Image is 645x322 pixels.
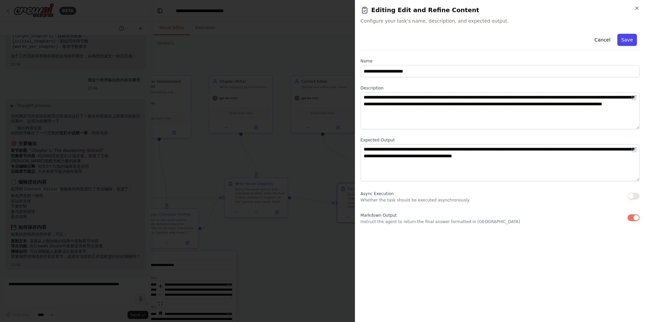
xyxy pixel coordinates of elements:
[590,34,614,46] button: Cancel
[361,58,640,64] label: Name
[361,219,520,224] p: Instruct the agent to return the final answer formatted in [GEOGRAPHIC_DATA]
[361,137,640,143] label: Expected Output
[630,145,638,154] button: Open in editor
[361,191,394,196] span: Async Execution
[361,5,640,15] h2: Editing Edit and Refine Content
[361,18,640,24] span: Configure your task's name, description, and expected output.
[361,85,640,91] label: Description
[630,93,638,102] button: Open in editor
[361,213,397,218] span: Markdown Output
[361,197,470,203] p: Whether the task should be executed asynchronously.
[617,34,637,46] button: Save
